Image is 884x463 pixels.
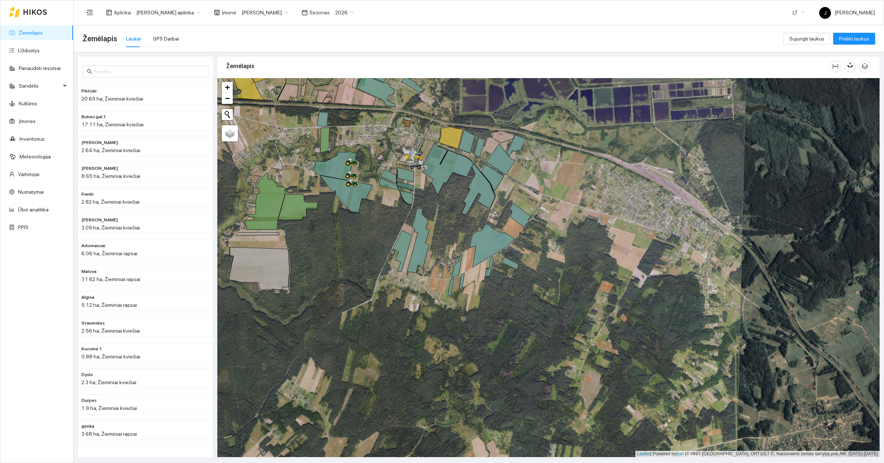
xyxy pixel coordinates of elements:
[309,8,331,17] span: Sezonas :
[789,35,824,43] span: Sujungti laukus
[637,451,650,456] a: Leaflet
[19,101,37,106] a: Kultūros
[225,94,230,103] span: −
[19,78,61,93] span: Sandėlis
[225,83,230,92] span: +
[81,268,97,275] span: Malova
[81,250,137,256] span: 6.06 ha, Žieminiai rapsai
[18,171,39,177] a: Vartotojai
[81,371,93,378] span: Dyslo
[18,224,28,230] a: PPIS
[87,69,92,74] span: search
[81,96,143,102] span: 20.65 ha, Žieminiai kviečiai
[81,139,118,146] span: Franki krapal
[81,405,137,411] span: 1.9 ha, Žieminiai kviečiai
[226,56,829,77] div: Žemėlapis
[18,48,40,53] a: Užduotys
[81,397,97,404] span: Durpes
[81,320,105,327] span: Stauniskes
[126,35,141,43] div: Laukai
[783,36,830,42] a: Sujungti laukus
[81,276,140,282] span: 11.62 ha, Žieminiai rapsai
[302,10,308,15] span: calendar
[81,379,136,385] span: 2.3 ha, Žieminiai kviečiai
[106,10,112,15] span: layout
[94,67,204,76] input: Paieška
[222,109,233,120] button: Initiate a new search
[783,33,830,45] button: Sujungti laukus
[18,189,44,195] a: Nustatymai
[824,7,827,19] span: J
[81,302,137,308] span: 5.12 ha, Žieminiai rapsai
[833,33,875,45] button: Pridėti laukus
[222,125,238,141] a: Layers
[793,7,804,18] span: LT
[81,217,118,224] span: Ričardo
[81,294,94,301] span: Algisa
[676,451,684,456] a: Esri
[81,431,137,437] span: 3.68 ha, Žieminiai rapsai
[819,10,875,15] span: [PERSON_NAME]
[685,451,686,456] span: |
[81,242,105,249] span: Adomaiciai
[81,147,140,153] span: 2.64 ha, Žieminiai kviečiai
[87,9,93,16] span: menu-fold
[830,63,841,69] span: column-width
[81,346,102,352] span: Kuosine 1
[81,165,118,172] span: Konstantino nuoma
[19,65,61,71] a: Panaudoti resursai
[829,60,841,72] button: column-width
[81,88,97,95] span: Piktiski
[222,93,233,104] a: Zoom out
[839,35,869,43] span: Pridėti laukus
[153,35,179,43] div: GPS Darbai
[81,225,140,231] span: 3.09 ha, Žieminiai kviečiai
[222,82,233,93] a: Zoom in
[81,113,106,120] span: Bulves gal 1
[81,173,140,179] span: 8.65 ha, Žieminiai kviečiai
[635,451,880,457] div: | Powered by © HNIT-[GEOGRAPHIC_DATA]; ORT10LT ©, Nacionalinė žemės tarnyba prie AM, [DATE]-[DATE]
[83,33,117,45] span: Žemėlapis
[335,7,354,18] span: 2026
[81,191,94,198] span: Franki
[136,7,201,18] span: Jerzy Gvozdovicz aplinka
[19,30,43,36] a: Žemėlapis
[19,118,36,124] a: Įmonės
[81,199,140,205] span: 2.82 ha, Žieminiai kviečiai
[81,423,94,430] span: genka
[242,7,288,18] span: Jerzy Gvozdovič
[81,328,140,334] span: 2.56 ha, Žieminiai kviečiai
[81,354,140,359] span: 0.88 ha, Žieminiai kviečiai
[833,36,875,42] a: Pridėti laukus
[18,207,49,213] a: Ūkio analitika
[114,8,132,17] span: Aplinka :
[20,154,51,159] a: Meteorologija
[20,136,45,142] a: Inventorius
[222,8,237,17] span: Įmonė :
[83,5,97,20] button: menu-fold
[214,10,220,15] span: shop
[81,122,144,127] span: 17.11 ha, Žieminiai kviečiai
